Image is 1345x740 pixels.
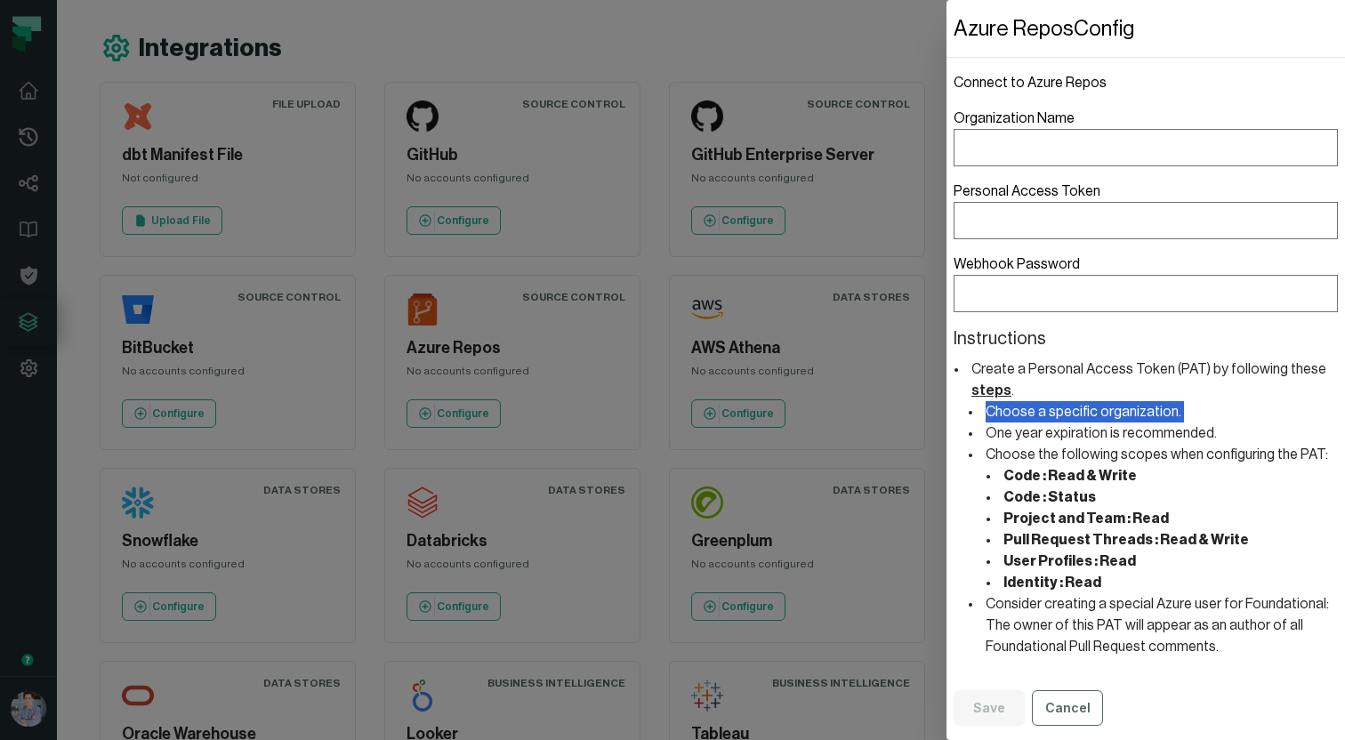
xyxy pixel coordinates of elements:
strong: Code : Status [1003,490,1096,504]
h1: Connect to Azure Repos [954,72,1338,93]
strong: Project and Team : Read [1003,511,1169,526]
label: Organization Name [954,108,1338,166]
li: Consider creating a special Azure user for Foundational: The owner of this PAT will appear as an ... [982,593,1338,657]
input: Personal Access Token [954,202,1338,239]
button: Cancel [1032,690,1103,726]
input: Webhook Password [954,275,1338,312]
header: Instructions [954,326,1338,351]
label: Webhook Password [954,253,1338,312]
a: steps [971,383,1011,398]
li: Choose a specific organization. [982,401,1338,422]
input: Organization Name [954,129,1338,166]
strong: Pull Request Threads : Read & Write [1003,533,1249,547]
strong: Code : Read & Write [1003,469,1137,483]
strong: User Profiles : Read [1003,554,1136,568]
li: Choose the following scopes when configuring the PAT: [982,444,1338,593]
strong: Identity : Read [1003,575,1101,590]
label: Personal Access Token [954,181,1338,239]
li: One year expiration is recommended. [982,422,1338,444]
button: Save [954,690,1025,726]
li: Create a Personal Access Token (PAT) by following these . [968,358,1338,401]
